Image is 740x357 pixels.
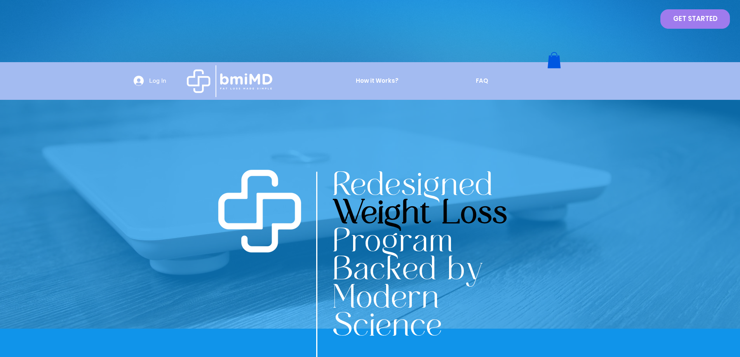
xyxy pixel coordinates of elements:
span: Redesigned [332,169,493,198]
span: GET STARTED [673,14,717,24]
a: FAQ [437,71,528,91]
nav: Site [317,71,528,91]
p: FAQ [472,71,492,91]
span: Log In [146,77,169,85]
a: GET STARTED [660,9,730,29]
span: Program Backed by Modern Science [332,225,484,339]
a: How it Works? [317,71,437,91]
p: How it Works? [352,71,402,91]
button: Log In [128,73,172,88]
img: Artboard 60.png [217,168,303,254]
span: Weight Loss [332,197,507,226]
